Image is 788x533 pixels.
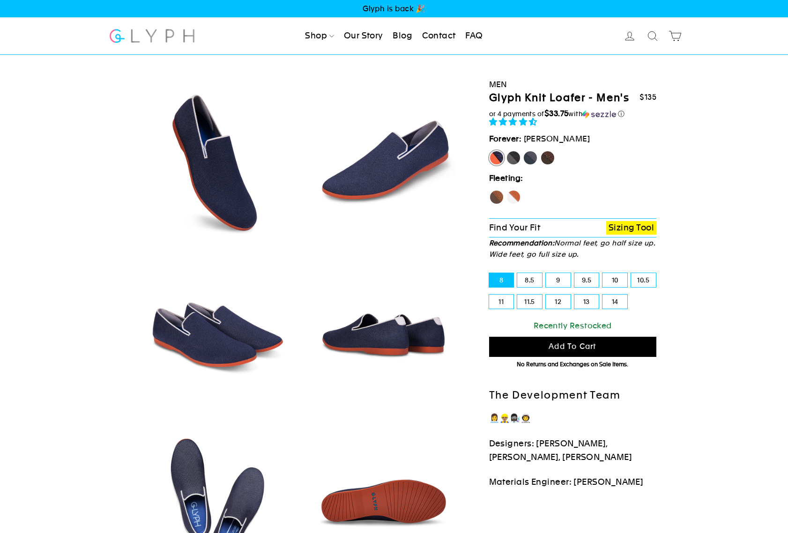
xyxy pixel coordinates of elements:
[517,273,542,287] label: 8.5
[574,295,599,309] label: 13
[489,190,504,205] label: Hawk
[489,437,657,464] p: Designers: [PERSON_NAME], [PERSON_NAME], [PERSON_NAME]
[489,109,657,118] div: or 4 payments of with
[489,237,657,260] p: Normal feet, go half size up. Wide feet, go full size up.
[418,26,460,46] a: Contact
[549,342,596,351] span: Add to cart
[301,26,486,46] ul: Primary
[489,337,657,357] button: Add to cart
[301,26,338,46] a: Shop
[546,295,571,309] label: 12
[606,221,656,235] a: Sizing Tool
[506,190,521,205] label: Fox
[489,117,540,126] span: 4.71 stars
[544,109,569,118] span: $33.75
[574,273,599,287] label: 9.5
[489,134,522,143] strong: Forever:
[489,475,657,489] p: Materials Engineer: [PERSON_NAME]
[489,78,657,91] div: Men
[489,91,630,105] h1: Glyph Knit Loafer - Men's
[540,150,555,165] label: Mustang
[524,134,590,143] span: [PERSON_NAME]
[389,26,416,46] a: Blog
[602,295,627,309] label: 14
[489,273,514,287] label: 8
[340,26,387,46] a: Our Story
[546,273,571,287] label: 9
[517,361,628,368] span: No Returns and Exchanges on Sale Items.
[639,93,656,102] span: $135
[517,295,542,309] label: 11.5
[489,319,657,332] div: Recently Restocked
[489,173,523,183] strong: Fleeting:
[631,273,656,287] label: 10.5
[304,82,464,242] img: Marlin
[136,82,296,242] img: Marlin
[582,110,616,118] img: Sezzle
[461,26,486,46] a: FAQ
[602,273,627,287] label: 10
[489,109,657,118] div: or 4 payments of$33.75withSezzle Click to learn more about Sezzle
[489,222,541,232] span: Find Your Fit
[489,389,657,402] h2: The Development Team
[108,23,196,48] img: Glyph
[506,150,521,165] label: Panther
[489,150,504,165] label: [PERSON_NAME]
[489,295,514,309] label: 11
[136,251,296,410] img: Marlin
[304,251,464,410] img: Marlin
[489,412,657,425] p: 👩‍💼👷🏽‍♂️👩🏿‍🔬👨‍🚀
[489,239,555,247] strong: Recommendation:
[523,150,538,165] label: Rhino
